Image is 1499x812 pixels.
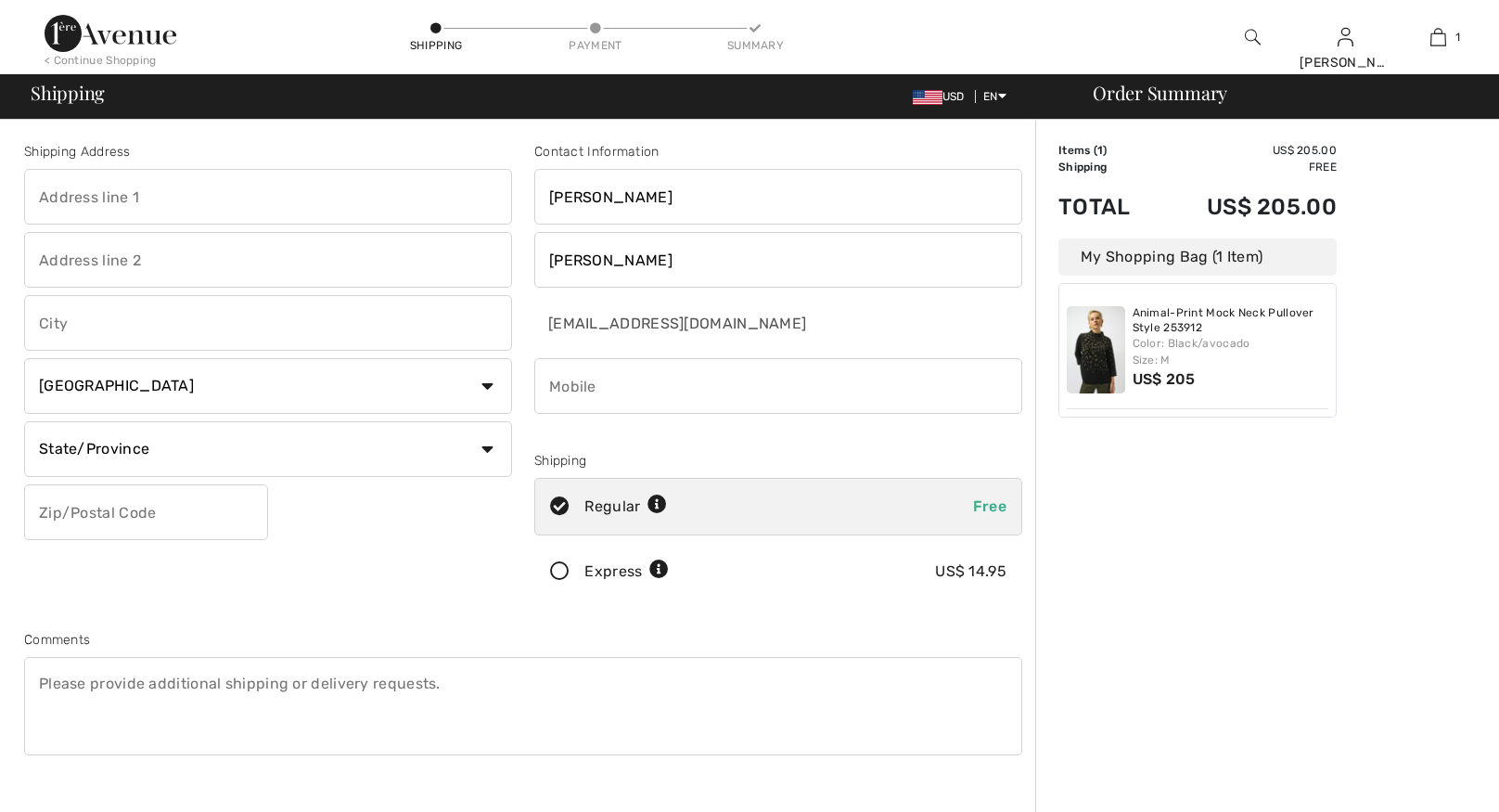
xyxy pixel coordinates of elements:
[1392,26,1483,48] a: 1
[1158,175,1337,238] td: US$ 205.00
[1058,175,1158,238] td: Total
[408,37,464,54] div: Shipping
[45,52,157,69] div: < Continue Shopping
[45,15,176,52] img: 1ère Avenue
[24,169,512,225] input: Address line 1
[24,630,1022,650] div: Comments
[973,497,1006,515] span: Free
[534,451,1022,470] div: Shipping
[1133,335,1329,368] div: Color: Black/avocado Size: M
[727,37,783,54] div: Summary
[584,496,667,518] div: Regular
[913,90,972,103] span: USD
[24,232,512,288] input: Address line 2
[24,142,512,161] div: Shipping Address
[1338,26,1353,48] img: My Info
[935,561,1006,583] div: US$ 14.95
[534,358,1022,414] input: Mobile
[24,484,268,540] input: Zip/Postal Code
[1058,238,1337,276] div: My Shopping Bag (1 Item)
[1058,142,1158,159] td: Items ( )
[1158,142,1337,159] td: US$ 205.00
[1133,370,1196,388] span: US$ 205
[24,295,512,351] input: City
[1133,306,1329,335] a: Animal-Print Mock Neck Pullover Style 253912
[1338,28,1353,45] a: Sign In
[534,232,1022,288] input: Last name
[534,295,901,351] input: E-mail
[1097,144,1103,157] span: 1
[534,142,1022,161] div: Contact Information
[1070,84,1488,102] div: Order Summary
[568,37,623,54] div: Payment
[1300,53,1390,72] div: [PERSON_NAME]
[983,90,1006,103] span: EN
[1245,26,1261,48] img: search the website
[1430,26,1446,48] img: My Bag
[534,169,1022,225] input: First name
[1455,29,1460,45] span: 1
[584,561,669,583] div: Express
[1058,159,1158,175] td: Shipping
[1158,159,1337,175] td: Free
[1067,306,1125,393] img: Animal-Print Mock Neck Pullover Style 253912
[31,84,105,102] span: Shipping
[913,90,942,105] img: US Dollar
